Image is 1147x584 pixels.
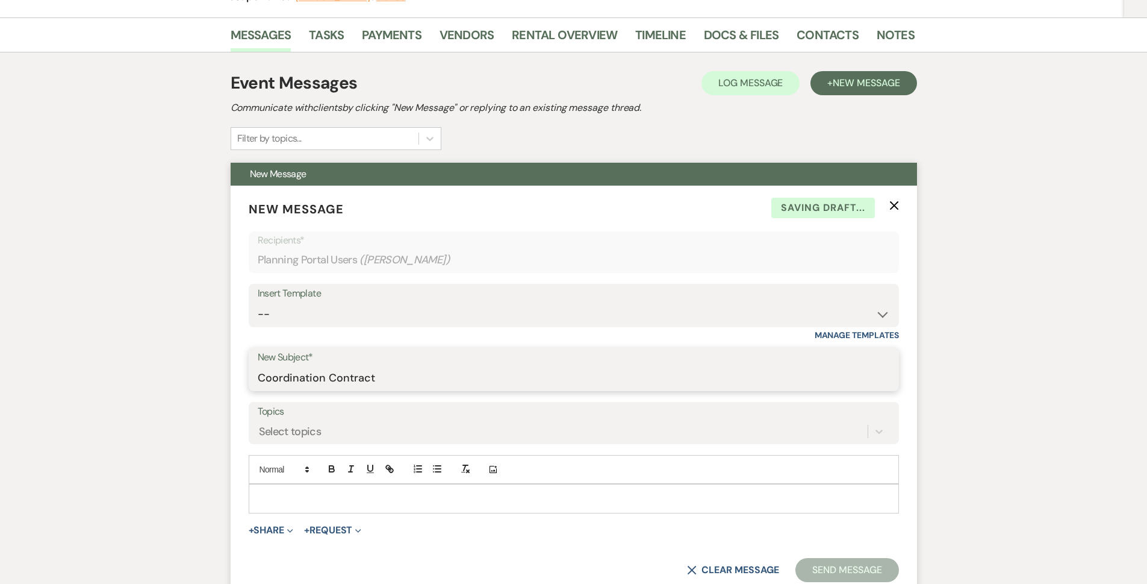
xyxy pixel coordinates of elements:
a: Tasks [309,25,344,52]
a: Vendors [440,25,494,52]
span: Saving draft... [771,198,875,218]
a: Timeline [635,25,686,52]
button: Log Message [701,71,800,95]
span: ( [PERSON_NAME] ) [359,252,450,268]
button: Send Message [795,558,898,582]
span: New Message [833,77,900,89]
a: Contacts [797,25,859,52]
a: Messages [231,25,291,52]
a: Docs & Files [704,25,779,52]
span: New Message [250,168,306,180]
div: Insert Template [258,285,890,303]
button: Request [304,526,361,535]
a: Rental Overview [512,25,617,52]
p: Recipients* [258,233,890,248]
span: New Message [249,201,344,217]
button: +New Message [810,71,916,95]
h1: Event Messages [231,71,358,96]
button: Share [249,526,294,535]
span: + [249,526,254,535]
a: Notes [877,25,915,52]
div: Filter by topics... [237,131,302,146]
label: Topics [258,403,890,421]
a: Manage Templates [815,330,899,341]
h2: Communicate with clients by clicking "New Message" or replying to an existing message thread. [231,101,917,115]
div: Planning Portal Users [258,248,890,272]
div: Select topics [259,424,322,440]
span: Log Message [718,77,783,89]
label: New Subject* [258,349,890,366]
button: Clear message [687,565,779,575]
a: Payments [362,25,421,52]
span: + [304,526,309,535]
